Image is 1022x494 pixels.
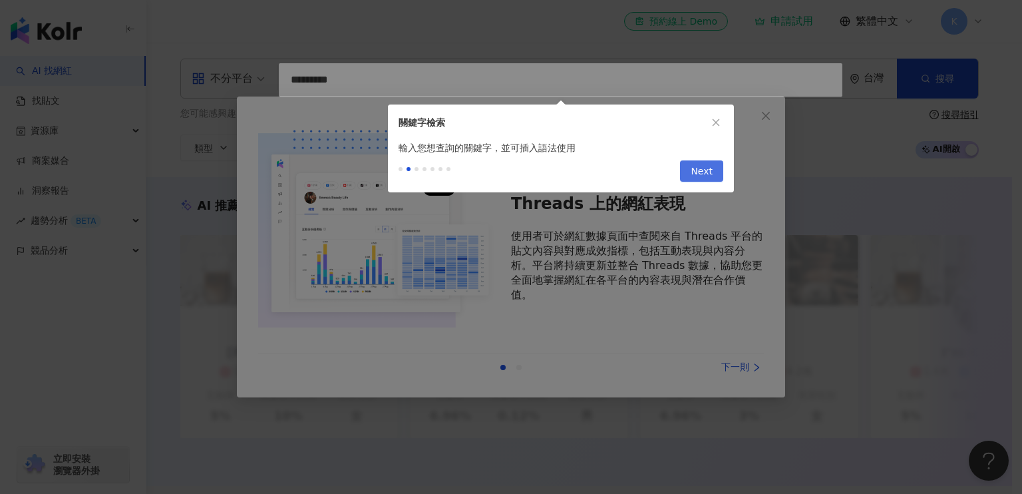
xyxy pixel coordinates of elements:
button: Next [680,160,723,182]
span: close [711,118,721,127]
span: Next [691,161,713,182]
button: close [709,115,723,130]
div: 關鍵字檢索 [399,115,709,130]
div: 輸入您想查詢的關鍵字，並可插入語法使用 [388,140,734,155]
